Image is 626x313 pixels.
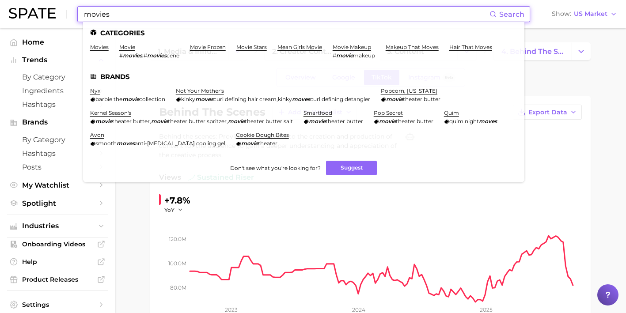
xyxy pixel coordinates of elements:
[9,8,56,19] img: SPATE
[90,44,109,50] a: movies
[22,301,93,309] span: Settings
[22,240,93,248] span: Onboarding Videos
[7,84,108,98] a: Ingredients
[225,306,238,313] tspan: 2023
[7,98,108,111] a: Hashtags
[83,7,489,22] input: Search here for a brand, industry, or ingredient
[22,87,93,95] span: Ingredients
[213,96,277,102] span: curl defining hair cream
[374,109,403,116] a: pop secret
[90,109,131,116] a: kernel season's
[7,298,108,311] a: Settings
[119,52,123,59] span: #
[7,133,108,147] a: by Category
[90,87,100,94] a: nyx
[170,284,186,291] tspan: 80.0m
[147,52,167,59] em: movies
[168,118,227,124] span: theater butter spritzer
[7,35,108,49] a: Home
[22,56,93,64] span: Trends
[168,260,186,267] tspan: 100.0m
[236,132,289,138] a: cookie dough bites
[379,118,396,124] em: movie
[336,52,353,59] em: movie
[494,42,572,60] a: 4. behind the scenes
[112,118,150,124] span: theater butter
[258,140,277,147] span: theater
[7,53,108,67] button: Trends
[501,47,564,56] span: 4. behind the scenes
[95,96,122,102] span: barbie the
[144,52,147,59] span: #
[22,163,93,171] span: Posts
[574,11,607,16] span: US Market
[236,44,267,50] a: movie stars
[95,140,117,147] span: smooth
[90,29,517,37] li: Categories
[95,118,112,124] em: movie
[22,181,93,189] span: My Watchlist
[230,165,321,171] span: Don't see what you're looking for?
[119,44,135,50] a: movie
[22,275,93,283] span: Product Releases
[403,96,440,102] span: theater butter
[22,118,93,126] span: Brands
[90,132,104,138] a: avon
[277,44,322,50] a: mean girls movie
[480,306,493,313] tspan: 2025
[164,206,183,214] button: YoY
[333,52,336,59] span: #
[310,96,370,102] span: curl defining detangler
[7,70,108,84] a: by Category
[22,199,93,207] span: Spotlight
[304,109,332,116] a: smartfood
[353,52,375,59] span: makeup
[190,44,226,50] a: movie frozen
[195,96,213,102] em: moves
[176,87,224,94] a: not your mother's
[513,105,582,120] button: Export Data
[90,73,517,80] li: Brands
[164,206,175,214] span: YoY
[333,44,371,50] a: movie makeup
[326,161,377,175] button: Suggest
[169,236,186,242] tspan: 120.0m
[90,118,293,124] div: , ,
[122,96,139,102] em: movie
[386,96,403,102] em: movie
[309,118,326,124] em: movie
[7,116,108,129] button: Brands
[7,160,108,174] a: Posts
[449,44,492,50] a: hair that moves
[135,140,225,147] span: anti-[MEDICAL_DATA] cooling gel
[386,44,439,50] a: makeup that moves
[123,52,142,59] em: movies
[292,96,310,102] em: moves
[22,100,93,109] span: Hashtags
[139,96,165,102] span: collection
[167,52,179,59] span: cene
[245,118,293,124] span: theater butter salt
[7,273,108,286] a: Product Releases
[499,10,524,19] span: Search
[22,38,93,46] span: Home
[381,87,437,94] a: popcorn, [US_STATE]
[7,196,108,210] a: Spotlight
[326,118,363,124] span: theater butter
[151,118,168,124] em: movie
[7,238,108,251] a: Onboarding Videos
[22,222,93,230] span: Industries
[7,178,108,192] a: My Watchlist
[449,118,479,124] span: quim night
[7,219,108,233] button: Industries
[22,149,93,158] span: Hashtags
[352,306,365,313] tspan: 2024
[117,140,135,147] em: moves
[22,258,93,266] span: Help
[22,136,93,144] span: by Category
[550,8,619,20] button: ShowUS Market
[528,109,567,116] span: Export Data
[572,42,591,60] button: Change Category
[228,118,245,124] em: movie
[176,96,370,102] div: ,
